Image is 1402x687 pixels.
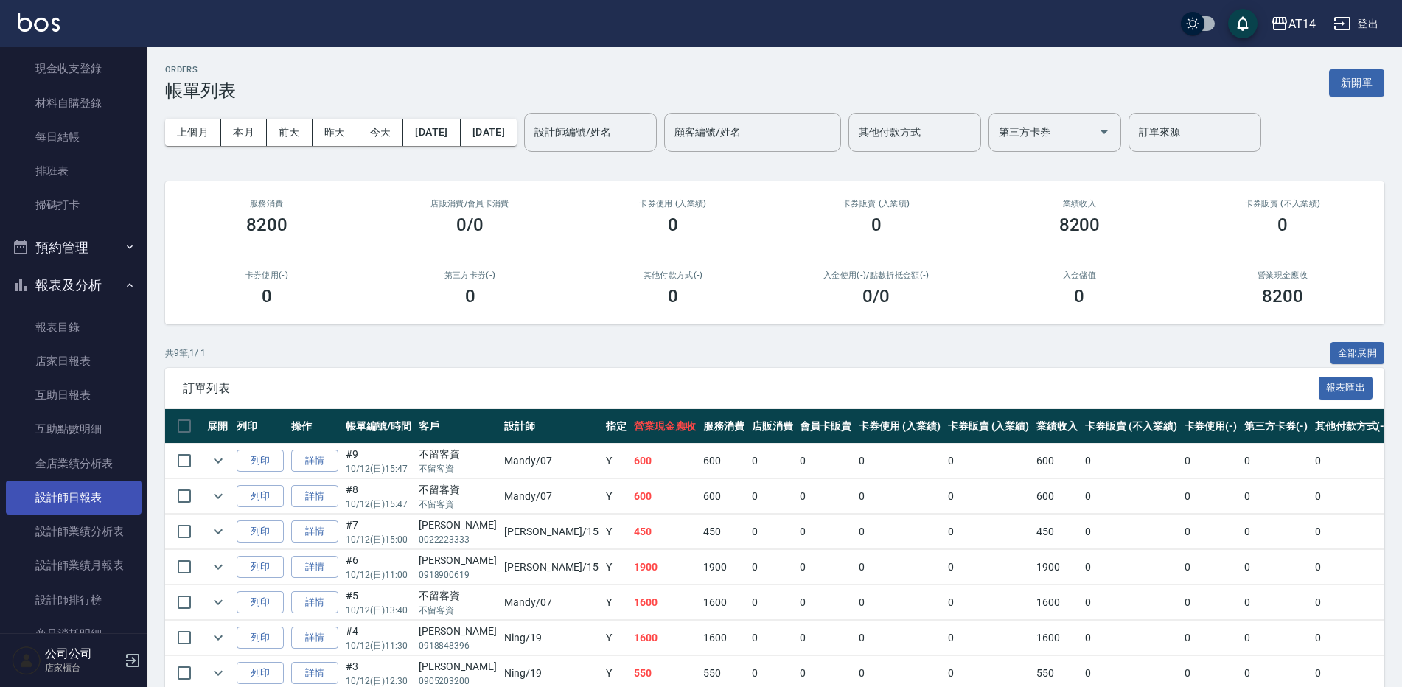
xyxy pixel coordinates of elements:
[1199,271,1367,280] h2: 營業現金應收
[18,13,60,32] img: Logo
[630,585,700,620] td: 1600
[1181,479,1241,514] td: 0
[6,378,142,412] a: 互助日報表
[346,639,411,652] p: 10/12 (日) 11:30
[501,444,602,478] td: Mandy /07
[1074,286,1084,307] h3: 0
[1181,621,1241,655] td: 0
[630,515,700,549] td: 450
[1059,215,1101,235] h3: 8200
[1181,550,1241,585] td: 0
[207,485,229,507] button: expand row
[291,662,338,685] a: 詳情
[419,517,497,533] div: [PERSON_NAME]
[796,409,855,444] th: 會員卡販賣
[183,271,351,280] h2: 卡券使用(-)
[630,550,700,585] td: 1900
[862,286,890,307] h3: 0 /0
[602,550,630,585] td: Y
[700,479,748,514] td: 600
[748,479,797,514] td: 0
[602,444,630,478] td: Y
[203,409,233,444] th: 展開
[1319,380,1373,394] a: 報表匯出
[386,199,554,209] h2: 店販消費 /會員卡消費
[287,409,342,444] th: 操作
[237,662,284,685] button: 列印
[1181,515,1241,549] td: 0
[1241,621,1311,655] td: 0
[6,617,142,651] a: 商品消耗明細
[6,266,142,304] button: 報表及分析
[796,479,855,514] td: 0
[237,556,284,579] button: 列印
[1228,9,1258,38] button: save
[342,515,415,549] td: #7
[207,591,229,613] button: expand row
[6,515,142,548] a: 設計師業績分析表
[944,515,1033,549] td: 0
[6,154,142,188] a: 排班表
[700,550,748,585] td: 1900
[1311,444,1392,478] td: 0
[291,627,338,649] a: 詳情
[342,550,415,585] td: #6
[419,624,497,639] div: [PERSON_NAME]
[342,409,415,444] th: 帳單編號/時間
[386,271,554,280] h2: 第三方卡券(-)
[855,409,944,444] th: 卡券使用 (入業績)
[237,450,284,472] button: 列印
[944,621,1033,655] td: 0
[207,662,229,684] button: expand row
[45,661,120,674] p: 店家櫃台
[748,550,797,585] td: 0
[602,585,630,620] td: Y
[221,119,267,146] button: 本月
[602,409,630,444] th: 指定
[796,585,855,620] td: 0
[1181,585,1241,620] td: 0
[246,215,287,235] h3: 8200
[1311,515,1392,549] td: 0
[855,621,944,655] td: 0
[996,199,1164,209] h2: 業績收入
[796,515,855,549] td: 0
[501,409,602,444] th: 設計師
[602,515,630,549] td: Y
[855,479,944,514] td: 0
[207,556,229,578] button: expand row
[419,639,497,652] p: 0918848396
[45,646,120,661] h5: 公司公司
[419,533,497,546] p: 0022223333
[419,553,497,568] div: [PERSON_NAME]
[1311,409,1392,444] th: 其他付款方式(-)
[748,585,797,620] td: 0
[1241,409,1311,444] th: 第三方卡券(-)
[1092,120,1116,144] button: Open
[792,271,960,280] h2: 入金使用(-) /點數折抵金額(-)
[342,479,415,514] td: #8
[207,627,229,649] button: expand row
[1033,585,1081,620] td: 1600
[237,591,284,614] button: 列印
[748,621,797,655] td: 0
[1288,15,1316,33] div: AT14
[346,498,411,511] p: 10/12 (日) 15:47
[501,479,602,514] td: Mandy /07
[700,585,748,620] td: 1600
[237,627,284,649] button: 列印
[12,646,41,675] img: Person
[748,444,797,478] td: 0
[291,591,338,614] a: 詳情
[419,498,497,511] p: 不留客資
[291,485,338,508] a: 詳情
[1033,550,1081,585] td: 1900
[871,215,882,235] h3: 0
[996,271,1164,280] h2: 入金儲值
[291,450,338,472] a: 詳情
[589,199,757,209] h2: 卡券使用 (入業績)
[1311,479,1392,514] td: 0
[1033,479,1081,514] td: 600
[291,556,338,579] a: 詳情
[1081,550,1180,585] td: 0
